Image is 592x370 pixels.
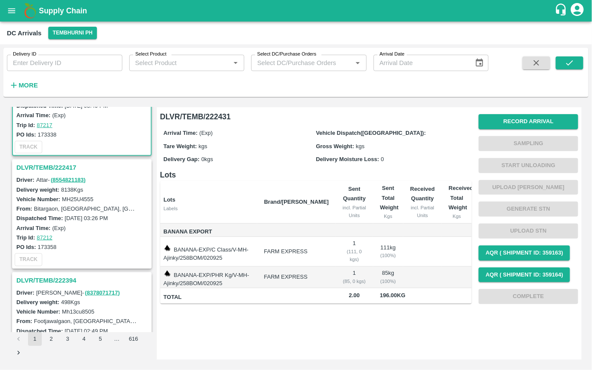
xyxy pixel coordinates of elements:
[336,267,373,288] td: 1
[555,3,570,19] div: customer-support
[16,244,36,250] label: PO Ids:
[380,51,405,58] label: Arrival Date
[164,143,197,149] label: Tare Weight:
[164,130,198,136] label: Arrival Time:
[22,2,39,19] img: logo
[110,335,124,343] div: …
[52,112,65,118] label: (Exp)
[373,237,403,267] td: 111 kg
[16,131,36,138] label: PO Ids:
[164,156,200,162] label: Delivery Gap:
[34,205,304,212] label: Bitargaon, [GEOGRAPHIC_DATA], [GEOGRAPHIC_DATA], [GEOGRAPHIC_DATA], [GEOGRAPHIC_DATA]
[36,177,87,183] span: Attar -
[373,267,403,288] td: 85 kg
[201,156,213,162] span: 0 kgs
[16,177,34,183] label: Driver:
[160,111,472,123] h6: DLVR/TEMB/222431
[164,227,257,237] span: Banana Export
[38,244,56,250] label: 173358
[16,122,35,128] label: Trip Id:
[61,187,83,193] label: 8138 Kgs
[36,289,121,296] span: [PERSON_NAME] -
[7,55,122,71] input: Enter Delivery ID
[13,51,36,58] label: Delivery ID
[374,55,468,71] input: Arrival Date
[16,289,34,296] label: Driver:
[16,225,50,231] label: Arrival Time:
[164,245,171,252] img: weight
[16,275,150,286] h3: DLVR/TEMB/222394
[164,205,257,212] div: Labels
[380,292,405,298] span: 196.00 Kg
[316,156,379,162] label: Delivery Moisture Loss:
[199,143,207,149] span: kgs
[352,57,363,68] button: Open
[12,346,25,360] button: Go to next page
[62,196,93,202] label: MH25U4555
[16,187,59,193] label: Delivery weight:
[19,82,38,89] strong: More
[62,308,94,315] label: Mh13cu8505
[16,162,150,173] h3: DLVR/TEMB/222417
[28,332,42,346] button: page 1
[37,122,52,128] a: 87217
[380,252,396,259] div: ( 100 %)
[343,186,366,202] b: Sent Quantity
[52,225,65,231] label: (Exp)
[380,277,396,285] div: ( 100 %)
[135,51,166,58] label: Select Product
[380,185,399,211] b: Sent Total Weight
[16,103,63,109] label: Dispatched Time:
[160,169,472,181] h6: Lots
[65,215,108,221] label: [DATE] 03:26 PM
[164,196,175,203] b: Lots
[316,143,354,149] label: Gross Weight:
[10,332,153,360] nav: pagination navigation
[380,212,396,220] div: Kgs
[343,291,366,301] span: 2.00
[356,143,365,149] span: kgs
[164,270,171,277] img: weight
[410,204,435,220] div: incl. Partial Units
[257,237,336,267] td: FARM EXPRESS
[479,267,570,283] button: AQR ( Shipment Id: 359164)
[93,332,107,346] button: Go to page 5
[65,103,108,109] label: [DATE] 03:49 PM
[2,1,22,21] button: open drawer
[44,332,58,346] button: Go to page 2
[51,177,86,183] a: (8554821183)
[160,237,257,267] td: BANANA-EXP/C Class/V-MH-Ajinky/258BOM/020925
[479,246,570,261] button: AQR ( Shipment Id: 359163)
[77,332,91,346] button: Go to page 4
[570,2,585,20] div: account of current user
[16,308,60,315] label: Vehicle Number:
[16,234,35,241] label: Trip Id:
[7,28,41,39] div: DC Arrivals
[16,215,63,221] label: Dispatched Time:
[449,185,473,211] b: Received Total Weight
[7,78,40,93] button: More
[34,317,316,324] label: Footjawalgaon, [GEOGRAPHIC_DATA], [GEOGRAPHIC_DATA], [GEOGRAPHIC_DATA], [GEOGRAPHIC_DATA]
[471,55,488,71] button: Choose date
[449,212,465,220] div: Kgs
[160,267,257,288] td: BANANA-EXP/PHR Kg/V-MH-Ajinky/258BOM/020925
[16,328,63,334] label: Dispatched Time:
[132,57,228,68] input: Select Product
[65,328,108,334] label: [DATE] 02:49 PM
[164,292,257,302] span: Total
[61,332,75,346] button: Go to page 3
[38,131,56,138] label: 173338
[16,205,32,212] label: From:
[16,318,32,324] label: From:
[199,130,213,136] span: (Exp)
[254,57,339,68] input: Select DC/Purchase Orders
[39,5,555,17] a: Supply Chain
[264,199,329,205] b: Brand/[PERSON_NAME]
[381,156,384,162] span: 0
[257,267,336,288] td: FARM EXPRESS
[16,196,60,202] label: Vehicle Number:
[343,248,366,264] div: ( 111, 0 kgs)
[336,237,373,267] td: 1
[61,299,80,305] label: 498 Kgs
[16,112,50,118] label: Arrival Time:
